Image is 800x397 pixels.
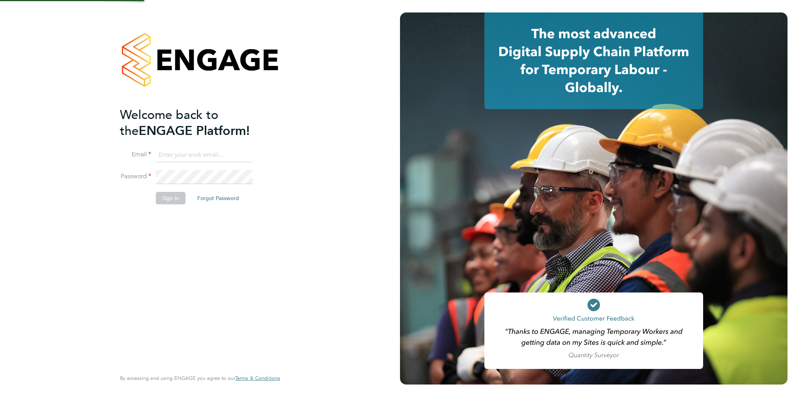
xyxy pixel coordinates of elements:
[120,107,272,139] h2: ENGAGE Platform!
[191,192,245,204] button: Forgot Password
[235,375,280,381] span: Terms & Conditions
[156,148,252,162] input: Enter your work email...
[156,192,186,204] button: Sign In
[120,151,151,159] label: Email
[120,172,151,181] label: Password
[120,375,280,381] span: By accessing and using ENGAGE you agree to our
[235,375,280,381] a: Terms & Conditions
[120,107,218,138] span: Welcome back to the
